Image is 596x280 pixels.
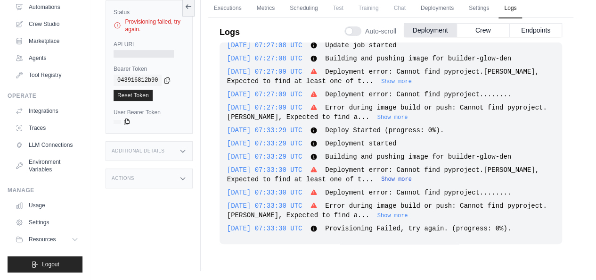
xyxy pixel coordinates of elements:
span: Deployment error: Cannot find pyproject.[PERSON_NAME], Expected to find at least one of t... [227,68,539,85]
span: Provisioning Failed, try again. (progress: 0%). [325,225,511,232]
a: Tool Registry [11,68,82,83]
h3: Additional Details [112,148,164,154]
span: [DATE] 07:27:09 UTC [227,91,302,98]
span: Deployment error: Cannot find pyproject.[PERSON_NAME], Expected to find at least one of t... [227,166,539,183]
button: Show more [377,114,408,121]
span: Building and pushing image for builder-glow-den [325,55,511,62]
a: LLM Connections [11,137,82,153]
label: Bearer Token [114,65,185,73]
button: Endpoints [509,23,562,37]
span: [DATE] 07:27:09 UTC [227,104,302,111]
span: Auto-scroll [365,26,396,36]
a: Integrations [11,103,82,119]
span: Error during image build or push: Cannot find pyproject.[PERSON_NAME], Expected to find a... [227,202,547,219]
p: Logs [220,25,240,39]
iframe: Chat Widget [549,235,596,280]
code: 043916812b90 [114,75,162,86]
a: Agents [11,51,82,66]
span: Logout [42,261,59,268]
span: Resources [29,236,56,243]
span: Building and pushing image for builder-glow-den [325,153,511,161]
button: Show more [381,78,412,85]
span: [DATE] 07:27:09 UTC [227,68,302,76]
button: Deployment [404,23,457,37]
span: Update job started [325,42,396,49]
span: Deployment error: Cannot find pyproject........ [325,189,511,196]
label: API URL [114,41,185,48]
div: Provisioning failed, try again. [114,18,185,33]
div: Operate [8,92,82,100]
div: Manage [8,187,82,194]
a: Marketplace [11,34,82,49]
a: Environment Variables [11,154,82,177]
span: Error during image build or push: Cannot find pyproject.[PERSON_NAME], Expected to find a... [227,104,547,121]
span: [DATE] 07:33:30 UTC [227,202,302,210]
span: Deployment error: Cannot find pyproject........ [325,91,511,98]
span: [DATE] 07:33:30 UTC [227,189,302,196]
label: User Bearer Token [114,109,185,116]
button: Show more [377,212,408,220]
span: [DATE] 07:27:08 UTC [227,42,302,49]
a: Reset Token [114,90,153,101]
button: Crew [457,23,509,37]
button: Show more [381,176,412,183]
a: Traces [11,120,82,136]
button: Resources [11,232,82,247]
span: Deploy Started (progress: 0%). [325,127,444,134]
span: [DATE] 07:27:08 UTC [227,55,302,62]
h3: Actions [112,176,134,181]
a: Usage [11,198,82,213]
span: [DATE] 07:33:29 UTC [227,127,302,134]
span: Deployment started [325,140,396,147]
a: Crew Studio [11,17,82,32]
span: [DATE] 07:33:29 UTC [227,140,302,147]
span: [DATE] 07:33:30 UTC [227,166,302,174]
span: [DATE] 07:33:29 UTC [227,153,302,161]
span: [DATE] 07:33:30 UTC [227,225,302,232]
a: Settings [11,215,82,230]
label: Status [114,8,185,16]
button: Logout [8,256,82,272]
